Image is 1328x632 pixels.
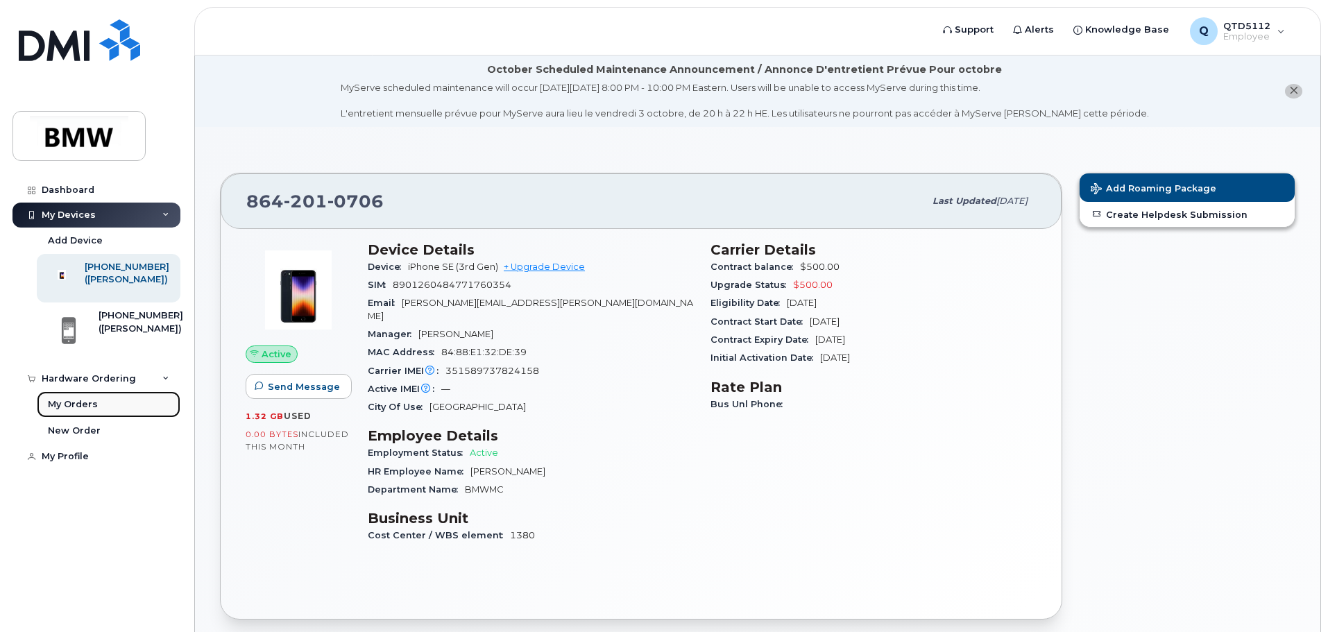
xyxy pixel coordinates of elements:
[418,329,493,339] span: [PERSON_NAME]
[368,366,445,376] span: Carrier IMEI
[445,366,539,376] span: 351589737824158
[368,347,441,357] span: MAC Address
[246,429,298,439] span: 0.00 Bytes
[368,530,510,540] span: Cost Center / WBS element
[710,399,790,409] span: Bus Unl Phone
[710,262,800,272] span: Contract balance
[787,298,817,308] span: [DATE]
[1091,183,1216,196] span: Add Roaming Package
[341,81,1149,120] div: MyServe scheduled maintenance will occur [DATE][DATE] 8:00 PM - 10:00 PM Eastern. Users will be u...
[793,280,833,290] span: $500.00
[710,316,810,327] span: Contract Start Date
[487,62,1002,77] div: October Scheduled Maintenance Announcement / Annonce D'entretient Prévue Pour octobre
[368,447,470,458] span: Employment Status
[933,196,996,206] span: Last updated
[800,262,840,272] span: $500.00
[368,402,429,412] span: City Of Use
[504,262,585,272] a: + Upgrade Device
[810,316,840,327] span: [DATE]
[284,191,327,212] span: 201
[470,447,498,458] span: Active
[1285,84,1302,99] button: close notification
[368,298,693,321] span: [PERSON_NAME][EMAIL_ADDRESS][PERSON_NAME][DOMAIN_NAME]
[1080,173,1295,202] button: Add Roaming Package
[246,191,384,212] span: 864
[368,329,418,339] span: Manager
[470,466,545,477] span: [PERSON_NAME]
[368,262,408,272] span: Device
[710,280,793,290] span: Upgrade Status
[368,241,694,258] h3: Device Details
[996,196,1028,206] span: [DATE]
[257,248,340,332] img: image20231002-3703462-1angbar.jpeg
[368,427,694,444] h3: Employee Details
[1080,202,1295,227] a: Create Helpdesk Submission
[710,379,1037,395] h3: Rate Plan
[393,280,511,290] span: 8901260484771760354
[429,402,526,412] span: [GEOGRAPHIC_DATA]
[368,298,402,308] span: Email
[710,334,815,345] span: Contract Expiry Date
[441,347,527,357] span: 84:88:E1:32:DE:39
[368,280,393,290] span: SIM
[465,484,504,495] span: BMWMC
[268,380,340,393] span: Send Message
[368,484,465,495] span: Department Name
[246,374,352,399] button: Send Message
[368,384,441,394] span: Active IMEI
[246,411,284,421] span: 1.32 GB
[368,466,470,477] span: HR Employee Name
[710,352,820,363] span: Initial Activation Date
[820,352,850,363] span: [DATE]
[441,384,450,394] span: —
[510,530,535,540] span: 1380
[710,241,1037,258] h3: Carrier Details
[815,334,845,345] span: [DATE]
[284,411,312,421] span: used
[368,510,694,527] h3: Business Unit
[327,191,384,212] span: 0706
[408,262,498,272] span: iPhone SE (3rd Gen)
[710,298,787,308] span: Eligibility Date
[246,429,349,452] span: included this month
[1268,572,1318,622] iframe: Messenger Launcher
[262,348,291,361] span: Active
